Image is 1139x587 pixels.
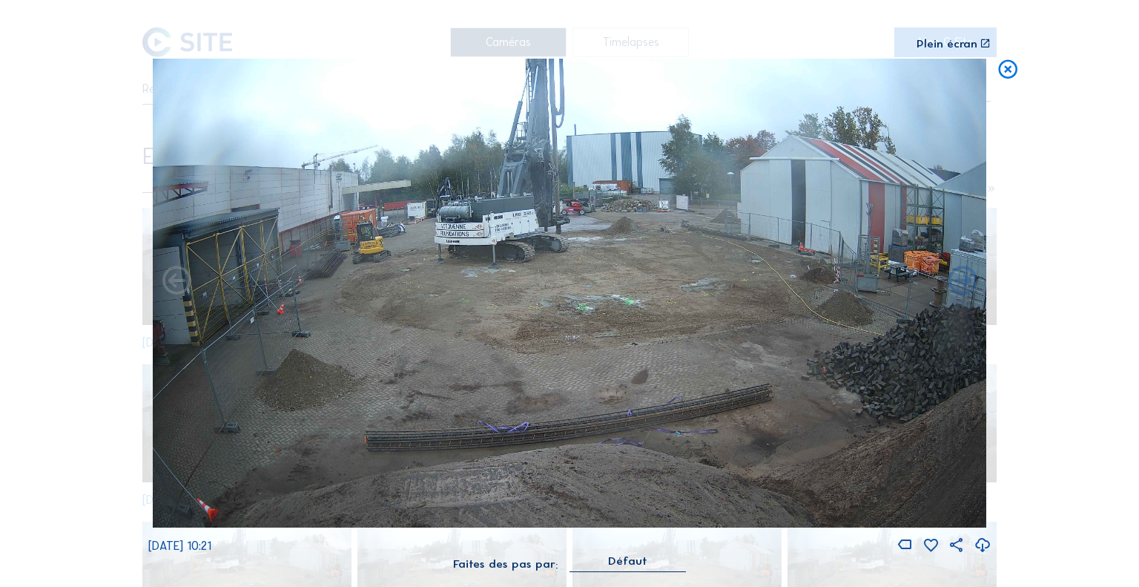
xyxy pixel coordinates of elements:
[945,264,980,299] i: Back
[608,554,647,568] div: Défaut
[453,558,558,569] div: Faites des pas par:
[148,539,211,553] span: [DATE] 10:21
[153,59,987,528] img: Image
[569,554,686,571] div: Défaut
[159,264,194,299] i: Forward
[917,38,977,49] div: Plein écran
